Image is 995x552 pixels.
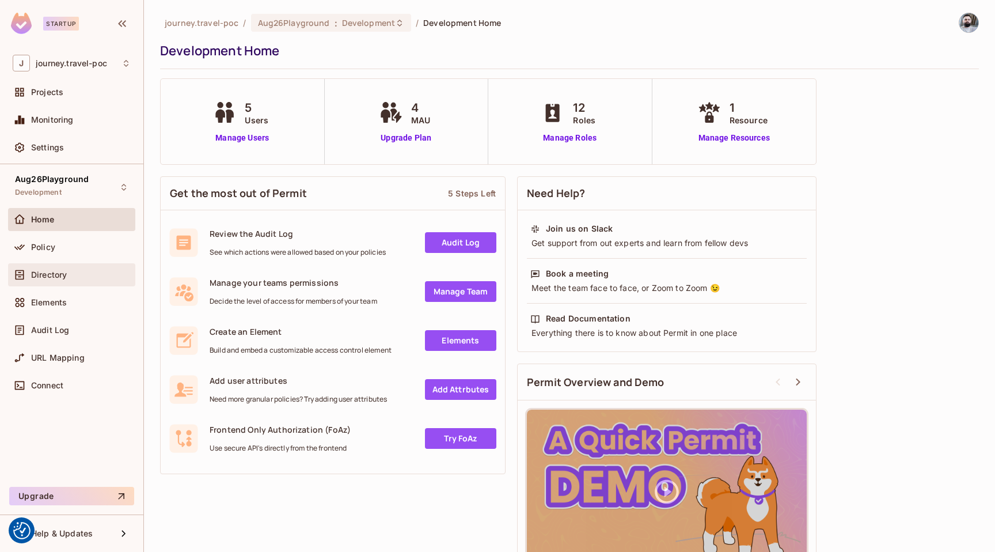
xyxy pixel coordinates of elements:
[334,18,338,28] span: :
[210,228,386,239] span: Review the Audit Log
[9,487,134,505] button: Upgrade
[31,88,63,97] span: Projects
[13,55,30,71] span: J
[210,248,386,257] span: See which actions were allowed based on your policies
[730,99,768,116] span: 1
[170,186,307,201] span: Get the most out of Permit
[530,282,803,294] div: Meet the team face to face, or Zoom to Zoom 😉
[425,281,496,302] a: Manage Team
[210,297,377,306] span: Decide the level of access for members of your team
[546,313,631,324] div: Read Documentation
[210,326,392,337] span: Create an Element
[377,132,436,144] a: Upgrade Plan
[210,132,274,144] a: Manage Users
[43,17,79,31] div: Startup
[31,298,67,307] span: Elements
[411,99,430,116] span: 4
[448,188,496,199] div: 5 Steps Left
[210,375,387,386] span: Add user attributes
[423,17,501,28] span: Development Home
[165,17,238,28] span: the active workspace
[573,114,595,126] span: Roles
[411,114,430,126] span: MAU
[546,223,613,235] div: Join us on Slack
[31,529,93,538] span: Help & Updates
[15,175,89,184] span: Aug26Playground
[243,17,246,28] li: /
[425,232,496,253] a: Audit Log
[425,428,496,449] a: Try FoAz
[245,114,268,126] span: Users
[15,188,62,197] span: Development
[527,375,664,390] span: Permit Overview and Demo
[13,522,31,539] img: Revisit consent button
[425,379,496,400] a: Add Attrbutes
[530,327,803,339] div: Everything there is to know about Permit in one place
[416,17,419,28] li: /
[31,381,63,390] span: Connect
[210,346,392,355] span: Build and embed a customizable access control element
[730,114,768,126] span: Resource
[31,215,55,224] span: Home
[11,13,32,34] img: SReyMgAAAABJRU5ErkJggg==
[258,17,330,28] span: Aug26Playground
[31,143,64,152] span: Settings
[210,444,351,453] span: Use secure API's directly from the frontend
[210,277,377,288] span: Manage your teams permissions
[210,395,387,404] span: Need more granular policies? Try adding user attributes
[245,99,268,116] span: 5
[160,42,973,59] div: Development Home
[527,186,586,201] span: Need Help?
[31,326,69,335] span: Audit Log
[538,132,601,144] a: Manage Roles
[31,270,67,279] span: Directory
[210,424,351,435] span: Frontend Only Authorization (FoAz)
[425,330,496,351] a: Elements
[695,132,773,144] a: Manage Resources
[13,522,31,539] button: Consent Preferences
[36,59,107,68] span: Workspace: journey.travel-poc
[573,99,595,116] span: 12
[31,243,55,252] span: Policy
[546,268,609,279] div: Book a meeting
[530,237,803,249] div: Get support from out experts and learn from fellow devs
[31,115,74,124] span: Monitoring
[31,353,85,362] span: URL Mapping
[959,13,978,32] img: Sam Armitt-Fior
[342,17,395,28] span: Development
